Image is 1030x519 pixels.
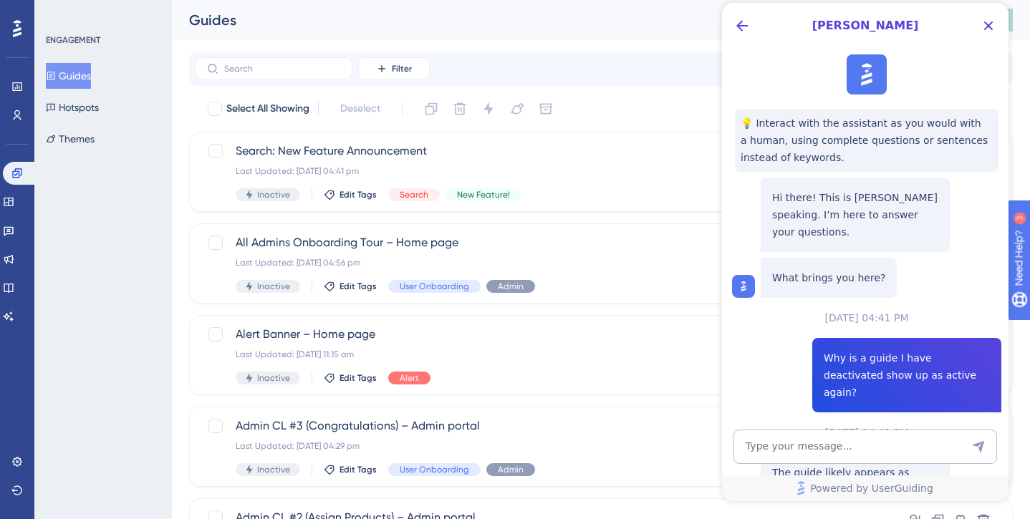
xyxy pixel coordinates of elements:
span: Alert Banner – Home page [236,326,852,343]
span: All Admins Onboarding Tour – Home page [236,234,852,251]
input: Search [224,64,340,74]
span: Edit Tags [340,189,377,200]
span: Filter [392,63,412,74]
span: Edit Tags [340,464,377,475]
span: Inactive [257,464,290,475]
span: Inactive [257,189,290,200]
button: Deselect [327,96,393,122]
div: Last Updated: [DATE] 04:41 pm [236,165,852,177]
button: Filter [358,57,430,80]
iframe: UserGuiding AI Assistant [722,3,1009,501]
span: Inactive [257,281,290,292]
button: Edit Tags [324,464,377,475]
span: User Onboarding [400,464,469,475]
span: Alert [400,372,419,384]
div: Guides [189,10,891,30]
span: Deselect [340,100,380,117]
span: Inactive [257,372,290,384]
span: Need Help? [34,4,90,21]
button: Edit Tags [324,189,377,200]
span: Select All Showing [226,100,309,117]
span: Search [400,189,428,200]
span: Edit Tags [340,281,377,292]
button: Edit Tags [324,281,377,292]
span: User Onboarding [400,281,469,292]
div: Last Updated: [DATE] 04:29 pm [236,440,852,452]
span: Edit Tags [340,372,377,384]
span: Admin CL #3 (Congratulations) – Admin portal [236,417,852,435]
span: Search: New Feature Announcement [236,142,852,160]
span: New Feature! [457,189,510,200]
div: Last Updated: [DATE] 11:15 am [236,349,852,360]
button: Edit Tags [324,372,377,384]
div: 3 [100,7,104,19]
div: Last Updated: [DATE] 04:56 pm [236,257,852,268]
span: Admin [498,464,524,475]
span: Admin [498,281,524,292]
